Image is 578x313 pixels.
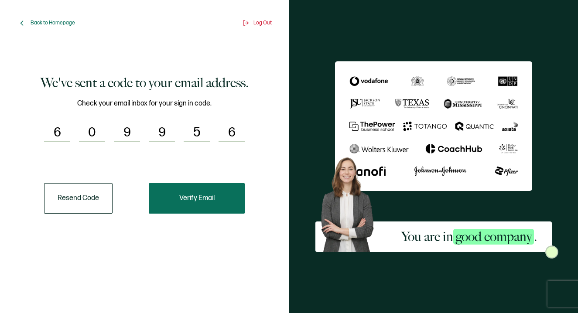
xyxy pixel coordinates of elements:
[253,20,272,26] span: Log Out
[44,183,113,214] button: Resend Code
[315,153,386,252] img: Sertifier Signup - You are in <span class="strong-h">good company</span>. Hero
[41,74,249,92] h1: We've sent a code to your email address.
[77,98,212,109] span: Check your email inbox for your sign in code.
[453,229,534,245] span: good company
[545,245,558,259] img: Sertifier Signup
[149,183,245,214] button: Verify Email
[179,195,215,202] span: Verify Email
[335,61,532,191] img: Sertifier We've sent a code to your email address.
[31,20,75,26] span: Back to Homepage
[401,228,537,245] h2: You are in .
